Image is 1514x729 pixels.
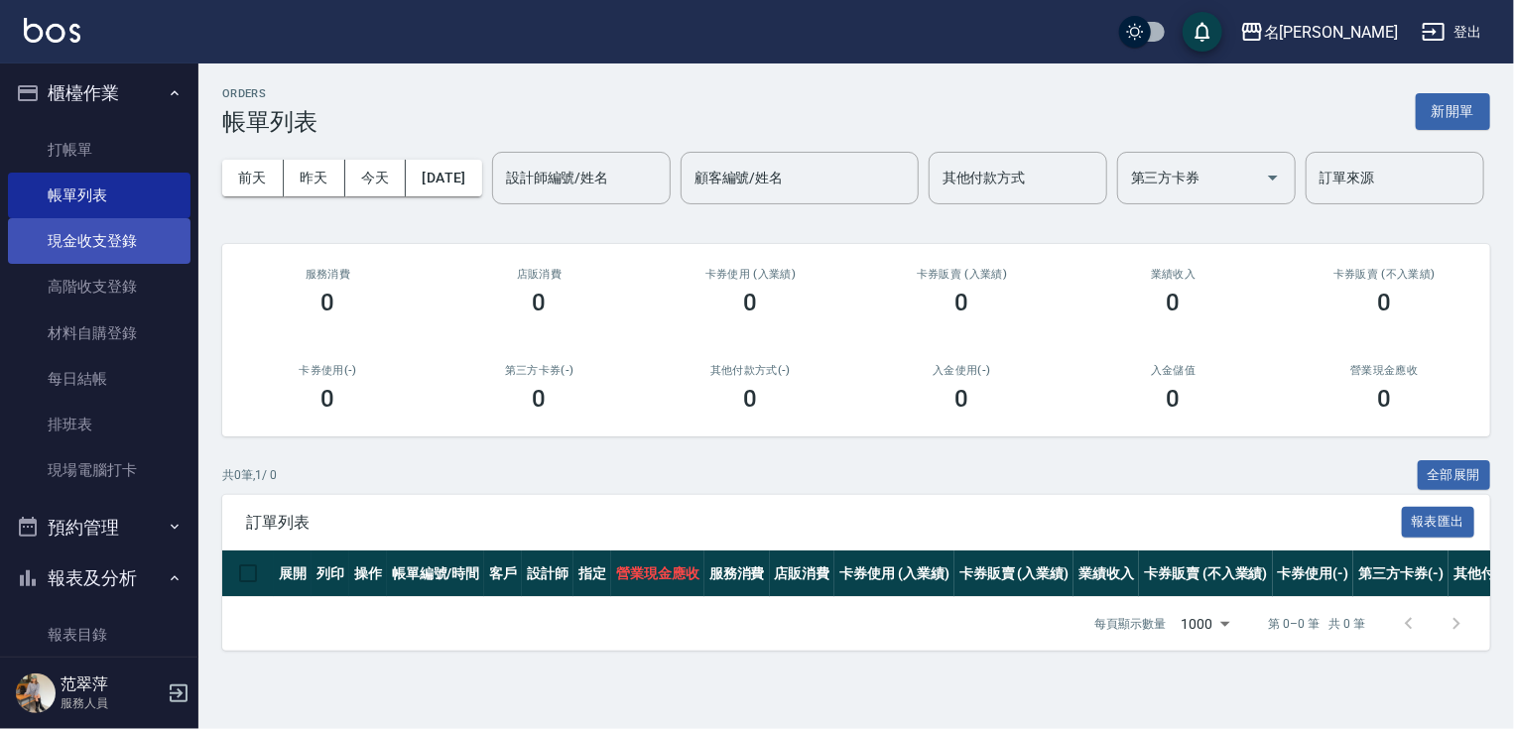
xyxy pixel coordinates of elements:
h3: 0 [955,289,969,316]
th: 卡券販賣 (不入業績) [1139,550,1272,597]
button: 櫃檯作業 [8,67,190,119]
a: 現金收支登錄 [8,218,190,264]
h3: 帳單列表 [222,108,317,136]
h3: 0 [321,385,335,413]
button: 名[PERSON_NAME] [1232,12,1406,53]
th: 展開 [274,550,312,597]
th: 操作 [349,550,387,597]
button: 今天 [345,160,407,196]
th: 卡券使用(-) [1273,550,1354,597]
img: Logo [24,18,80,43]
th: 設計師 [522,550,573,597]
h3: 0 [1378,385,1392,413]
h2: ORDERS [222,87,317,100]
div: 名[PERSON_NAME] [1264,20,1398,45]
h3: 0 [744,385,758,413]
a: 報表目錄 [8,612,190,658]
th: 服務消費 [704,550,770,597]
button: 報表匯出 [1402,507,1475,538]
p: 每頁顯示數量 [1094,615,1166,633]
h3: 服務消費 [246,268,410,281]
button: 預約管理 [8,502,190,553]
h3: 0 [1378,289,1392,316]
a: 打帳單 [8,127,190,173]
h2: 業績收入 [1091,268,1255,281]
p: 服務人員 [61,694,162,712]
h5: 范翠萍 [61,674,162,694]
a: 帳單列表 [8,173,190,218]
a: 現場電腦打卡 [8,447,190,493]
h3: 0 [321,289,335,316]
th: 帳單編號/時間 [387,550,485,597]
h2: 卡券販賣 (入業績) [880,268,1044,281]
h2: 卡券使用(-) [246,364,410,377]
button: 新開單 [1416,93,1490,130]
div: 1000 [1174,597,1237,651]
button: save [1183,12,1222,52]
th: 第三方卡券(-) [1353,550,1449,597]
button: 報表及分析 [8,552,190,604]
span: 訂單列表 [246,513,1402,533]
a: 報表匯出 [1402,512,1475,531]
th: 店販消費 [770,550,835,597]
th: 指定 [573,550,611,597]
a: 新開單 [1416,101,1490,120]
h2: 店販消費 [457,268,621,281]
h2: 營業現金應收 [1303,364,1466,377]
h2: 其他付款方式(-) [669,364,832,377]
p: 共 0 筆, 1 / 0 [222,466,277,484]
img: Person [16,673,56,713]
button: 全部展開 [1418,460,1491,491]
h2: 卡券使用 (入業績) [669,268,832,281]
button: Open [1257,162,1289,193]
button: 前天 [222,160,284,196]
h2: 卡券販賣 (不入業績) [1303,268,1466,281]
a: 每日結帳 [8,356,190,402]
h3: 0 [1167,289,1181,316]
th: 卡券販賣 (入業績) [954,550,1074,597]
h2: 入金使用(-) [880,364,1044,377]
a: 排班表 [8,402,190,447]
button: 登出 [1414,14,1490,51]
button: 昨天 [284,160,345,196]
h3: 0 [533,289,547,316]
th: 營業現金應收 [611,550,704,597]
h3: 0 [955,385,969,413]
th: 客戶 [484,550,522,597]
th: 業績收入 [1073,550,1139,597]
p: 第 0–0 筆 共 0 筆 [1269,615,1365,633]
th: 卡券使用 (入業績) [834,550,954,597]
a: 高階收支登錄 [8,264,190,309]
h3: 0 [533,385,547,413]
button: [DATE] [406,160,481,196]
h3: 0 [1167,385,1181,413]
h2: 入金儲值 [1091,364,1255,377]
th: 列印 [312,550,349,597]
h2: 第三方卡券(-) [457,364,621,377]
a: 材料自購登錄 [8,310,190,356]
h3: 0 [744,289,758,316]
